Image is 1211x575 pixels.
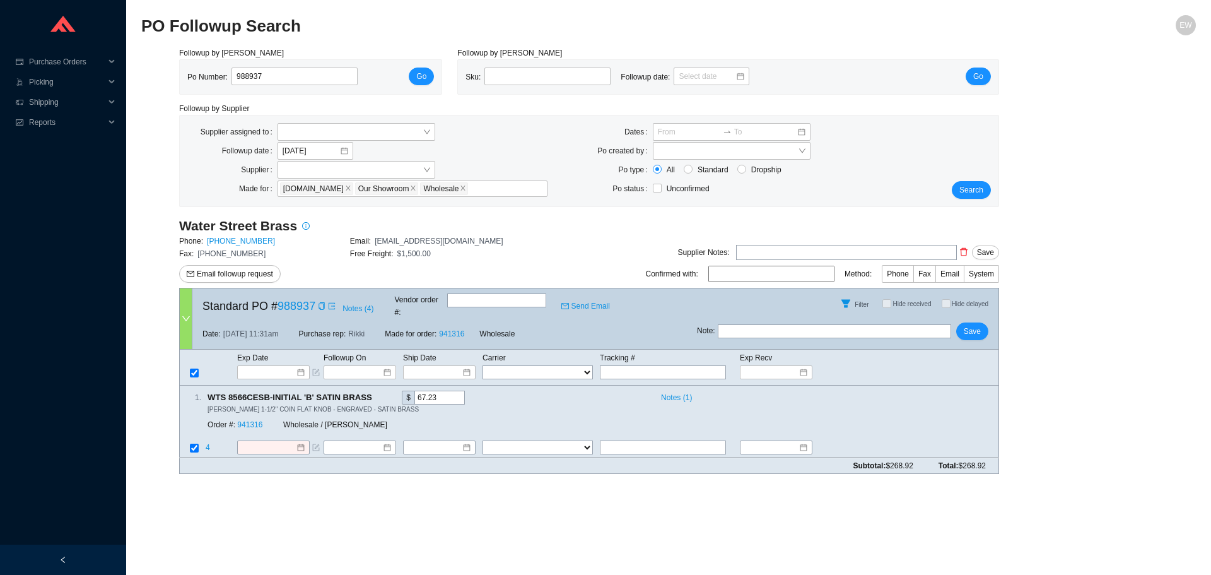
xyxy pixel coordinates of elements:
[723,127,732,136] span: swap-right
[667,184,710,193] span: Unconfirmed
[241,161,277,179] label: Supplier:
[957,247,970,256] span: delete
[328,300,336,312] a: export
[179,265,281,283] button: mailEmail followup request
[385,329,436,338] span: Made for order:
[197,249,266,258] span: [PHONE_NUMBER]
[318,302,325,310] span: copy
[855,301,869,308] span: Filter
[179,104,249,113] span: Followup by Supplier
[202,297,315,316] span: Standard PO #
[350,237,371,246] span: Email:
[836,293,856,314] button: Filter
[886,461,913,470] span: $268.92
[179,237,203,246] span: Phone:
[465,68,759,86] div: Sku: Followup date:
[141,15,932,37] h2: PO Followup Search
[180,391,201,404] div: 1 .
[409,68,434,85] button: Go
[312,369,320,376] span: form
[280,182,353,195] span: HomeAndStone.Com
[661,391,692,404] span: Notes ( 1 )
[597,142,652,160] label: Po created by:
[1179,15,1191,35] span: EW
[29,112,105,133] span: Reports
[460,185,466,193] span: close
[345,185,351,193] span: close
[348,328,365,340] span: Rikki
[342,302,374,311] button: Notes (4)
[972,246,999,259] button: Save
[182,314,190,323] span: down
[197,268,273,280] span: Email followup request
[612,180,652,198] label: Po status:
[207,237,275,246] a: [PHONE_NUMBER]
[179,249,194,258] span: Fax:
[299,328,346,340] span: Purchase rep:
[283,421,387,430] span: Wholesale / [PERSON_NAME]
[29,52,105,72] span: Purchase Orders
[239,180,278,198] label: Made for:
[600,353,635,362] span: Tracking #
[956,323,988,340] button: Save
[678,246,730,259] div: Supplier Notes:
[952,181,991,199] button: Search
[202,328,221,340] span: Date:
[201,123,278,141] label: Supplier assigned to
[395,293,445,319] span: Vendor order # :
[693,163,734,176] span: Standard
[187,68,368,86] div: Po Number:
[355,182,419,195] span: Our Showroom
[237,353,268,362] span: Exp Date
[483,353,506,362] span: Carrier
[646,265,999,283] div: Confirmed with: Method:
[222,142,278,160] label: Followup date:
[403,353,436,362] span: Ship Date
[283,183,344,194] span: [DOMAIN_NAME]
[237,421,262,430] a: 941316
[959,461,986,470] span: $268.92
[312,444,320,452] span: form
[662,163,680,176] span: All
[918,270,931,278] span: Fax
[977,246,994,259] span: Save
[940,270,959,278] span: Email
[479,328,515,340] span: Wholesale
[959,184,983,196] span: Search
[375,391,383,405] div: Copy
[324,353,366,362] span: Followup On
[187,270,194,279] span: mail
[882,299,891,308] input: Hide received
[208,421,235,430] span: Order #:
[223,328,279,340] span: [DATE] 11:31am
[966,68,991,85] button: Go
[358,183,409,194] span: Our Showroom
[457,49,562,57] span: Followup by [PERSON_NAME]
[679,70,735,83] input: Select date
[208,391,383,405] span: WTS 8566CESB-INITIAL 'B' SATIN BRASS
[561,300,610,312] a: mailSend Email
[887,270,909,278] span: Phone
[836,299,855,309] span: filter
[342,302,373,315] span: Notes ( 4 )
[350,249,394,258] span: Free Freight:
[697,324,715,338] span: Note :
[746,163,787,176] span: Dropship
[439,329,464,338] a: 941316
[723,127,732,136] span: to
[410,185,416,193] span: close
[740,353,772,362] span: Exp Recv
[939,459,986,472] span: Total:
[15,58,24,66] span: credit-card
[402,391,414,405] div: $
[328,302,336,310] span: export
[561,302,569,310] span: mail
[375,237,503,246] span: [EMAIL_ADDRESS][DOMAIN_NAME]
[278,300,315,312] a: 988937
[283,145,339,157] input: 9/25/2025
[179,217,297,235] h3: Water Street Brass
[15,119,24,126] span: fund
[420,182,468,195] span: Wholesale
[619,161,653,179] label: Po type:
[655,391,693,400] button: Notes (1)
